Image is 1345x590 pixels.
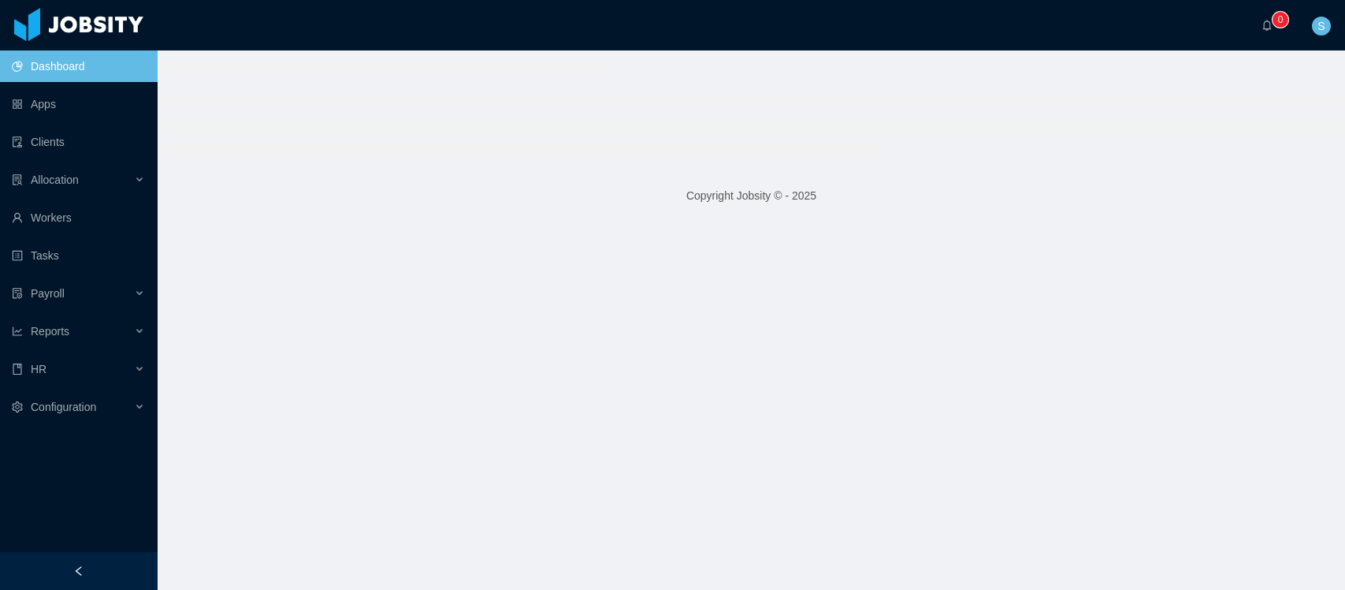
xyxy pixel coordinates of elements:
[1261,20,1273,31] i: icon: bell
[12,202,145,233] a: icon: userWorkers
[12,88,145,120] a: icon: appstoreApps
[12,174,23,185] i: icon: solution
[158,169,1345,223] footer: Copyright Jobsity © - 2025
[12,364,23,375] i: icon: book
[31,174,79,186] span: Allocation
[12,126,145,158] a: icon: auditClients
[12,401,23,413] i: icon: setting
[12,50,145,82] a: icon: pie-chartDashboard
[1273,12,1288,28] sup: 0
[31,401,96,413] span: Configuration
[31,325,69,338] span: Reports
[12,288,23,299] i: icon: file-protect
[31,363,46,375] span: HR
[12,240,145,271] a: icon: profileTasks
[1317,17,1325,35] span: S
[12,326,23,337] i: icon: line-chart
[31,287,65,300] span: Payroll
